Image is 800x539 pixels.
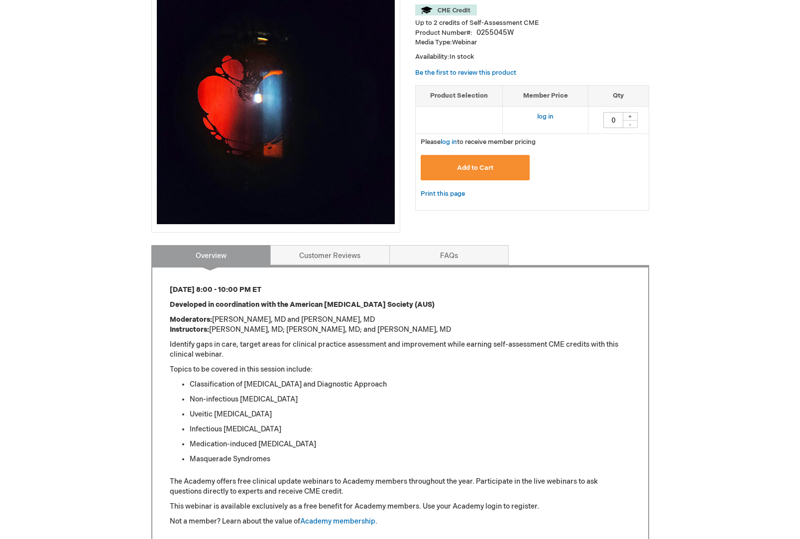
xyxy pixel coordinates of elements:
li: Non-infectious [MEDICAL_DATA] [190,395,631,404]
p: The Academy offers free clinical update webinars to Academy members throughout the year. Particip... [170,477,631,497]
p: Availability: [415,52,649,62]
li: Uveitic [MEDICAL_DATA] [190,409,631,419]
li: Medication-induced [MEDICAL_DATA] [190,439,631,449]
strong: Developed in coordination with the American [MEDICAL_DATA] Society (AUS) [170,300,435,309]
a: Academy membership [300,517,375,526]
strong: Product Number [415,29,472,37]
p: Identify gaps in care, target areas for clinical practice assessment and improvement while earnin... [170,340,631,360]
input: Qty [603,112,623,128]
p: This webinar is available exclusively as a free benefit for Academy members. Use your Academy log... [170,502,631,512]
a: Customer Reviews [270,245,390,265]
span: Add to Cart [457,164,493,172]
div: 0255045W [476,28,514,38]
button: Add to Cart [421,155,530,180]
div: + [623,112,638,121]
strong: Media Type: [415,38,452,46]
div: - [623,120,638,128]
p: [PERSON_NAME], MD and [PERSON_NAME], MD [PERSON_NAME], MD; [PERSON_NAME], MD; and [PERSON_NAME], MD [170,315,631,335]
span: In stock [450,53,474,61]
strong: Moderators: [170,315,212,324]
a: log in [441,138,457,146]
p: Not a member? Learn about the value of . [170,517,631,527]
li: Masquerade Syndromes [190,454,631,464]
a: Be the first to review this product [415,69,516,77]
a: FAQs [389,245,509,265]
span: Please to receive member pricing [421,138,536,146]
a: log in [537,113,554,121]
a: Overview [151,245,271,265]
strong: Instructors: [170,325,209,334]
li: Infectious [MEDICAL_DATA] [190,424,631,434]
img: CME Credit [415,4,477,15]
p: Webinar [415,38,649,47]
li: Up to 2 credits of Self-Assessment CME [415,18,649,28]
a: Print this page [421,188,465,200]
th: Product Selection [416,86,503,107]
th: Qty [588,86,649,107]
p: Topics to be covered in this session include: [170,365,631,375]
li: Classification of [MEDICAL_DATA] and Diagnostic Approach [190,380,631,390]
strong: [DATE] 8:00 - 10:00 PM ET [170,285,261,294]
th: Member Price [503,86,588,107]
